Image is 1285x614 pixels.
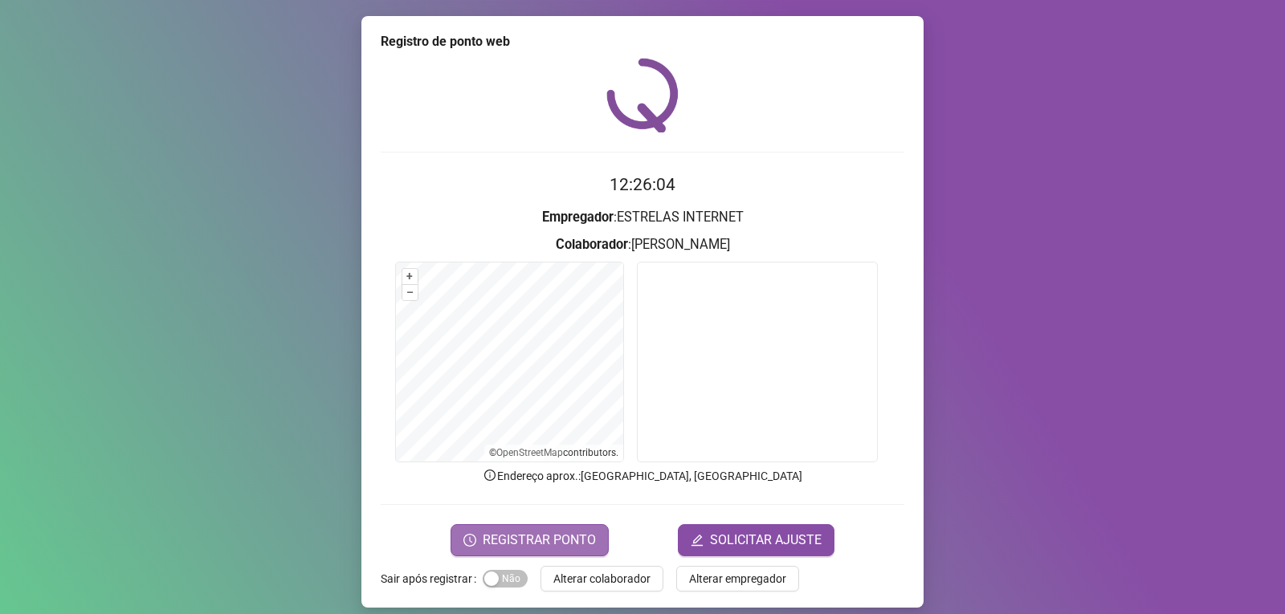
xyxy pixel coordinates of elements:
h3: : ESTRELAS INTERNET [381,207,904,228]
button: editSOLICITAR AJUSTE [678,524,834,556]
a: OpenStreetMap [496,447,563,458]
strong: Colaborador [556,237,628,252]
button: + [402,269,418,284]
h3: : [PERSON_NAME] [381,234,904,255]
span: clock-circle [463,534,476,547]
button: Alterar empregador [676,566,799,592]
span: Alterar empregador [689,570,786,588]
button: REGISTRAR PONTO [451,524,609,556]
span: edit [691,534,704,547]
button: – [402,285,418,300]
span: REGISTRAR PONTO [483,531,596,550]
label: Sair após registrar [381,566,483,592]
p: Endereço aprox. : [GEOGRAPHIC_DATA], [GEOGRAPHIC_DATA] [381,467,904,485]
img: QRPoint [606,58,679,132]
span: Alterar colaborador [553,570,651,588]
strong: Empregador [542,209,614,225]
span: info-circle [483,468,497,482]
li: © contributors. [489,447,618,458]
time: 12:26:04 [610,175,675,194]
button: Alterar colaborador [541,566,663,592]
div: Registro de ponto web [381,32,904,51]
span: SOLICITAR AJUSTE [710,531,822,550]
